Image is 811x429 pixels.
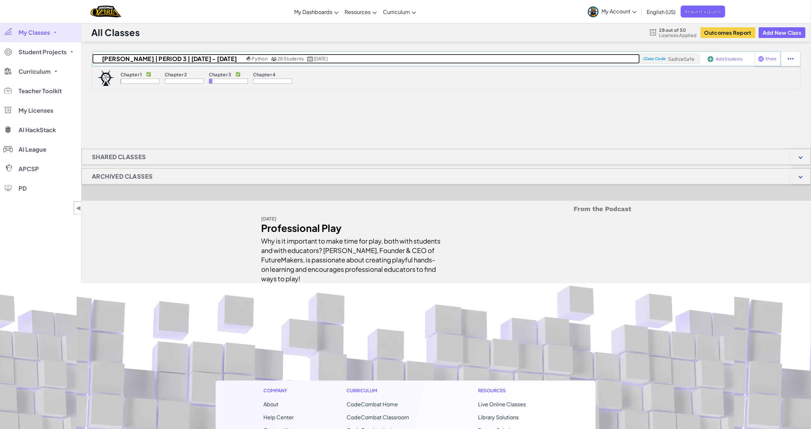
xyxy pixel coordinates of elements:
[82,149,156,165] h1: Shared Classes
[120,72,142,77] p: Chapter 1
[271,57,277,61] img: MultipleUsers.png
[91,5,121,18] a: Ozaria by CodeCombat logo
[295,8,333,15] span: My Dashboards
[97,70,115,86] img: logo
[261,233,441,283] div: Why is it important to make time for play, both with students and with educators? [PERSON_NAME], ...
[644,3,679,20] a: English (US)
[307,57,313,61] img: calendar.svg
[383,8,410,15] span: Curriculum
[235,72,240,77] p: ✅
[261,214,441,223] div: [DATE]
[602,8,637,15] span: My Account
[643,57,665,61] span: Class Code
[19,49,67,55] span: Student Projects
[252,56,268,61] span: Python
[19,107,53,113] span: My Licenses
[247,57,251,61] img: python.png
[668,56,695,62] span: SadIceSafe
[701,27,755,38] button: Outcomes Report
[314,56,328,61] span: [DATE]
[716,57,743,61] span: Add Students
[342,3,380,20] a: Resources
[91,5,121,18] img: Home
[82,168,163,184] h1: Archived Classes
[478,401,526,408] a: Live Online Classes
[253,72,276,77] p: Chapter 4
[788,56,794,62] img: IconStudentEllipsis.svg
[708,56,714,62] img: IconAddStudents.svg
[759,27,805,38] button: Add New Class
[92,54,245,64] h2: [PERSON_NAME] | Period 3 | [DATE] - [DATE]
[76,203,81,213] span: ◀
[277,56,304,61] span: 28 Students
[588,6,599,17] img: avatar
[146,72,151,77] p: ✅
[647,8,676,15] span: English (US)
[681,6,725,18] a: Request a Quote
[264,387,294,394] h1: Company
[264,401,279,408] a: About
[345,8,371,15] span: Resources
[261,223,441,233] div: Professional Play
[347,414,410,421] a: CodeCombat Classroom
[209,72,232,77] p: Chapter 3
[92,54,640,64] a: [PERSON_NAME] | Period 3 | [DATE] - [DATE] Python 28 Students [DATE]
[380,3,419,20] a: Curriculum
[19,146,46,152] span: AI League
[19,69,51,74] span: Curriculum
[261,204,631,214] h5: From the Podcast
[585,1,640,22] a: My Account
[19,30,50,35] span: My Classes
[659,27,697,32] span: 28 out of 50
[758,56,764,62] img: IconShare_Purple.svg
[347,401,398,408] span: CodeCombat Home
[291,3,342,20] a: My Dashboards
[347,387,425,394] h1: Curriculum
[478,414,519,421] a: Library Solutions
[165,72,187,77] p: Chapter 2
[19,127,56,133] span: AI HackStack
[264,414,294,421] a: Help Center
[91,26,140,39] h1: All Classes
[19,88,62,94] span: Teacher Toolkit
[478,387,548,394] h1: Resources
[766,57,777,61] span: Share
[659,32,697,38] span: Licenses Applied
